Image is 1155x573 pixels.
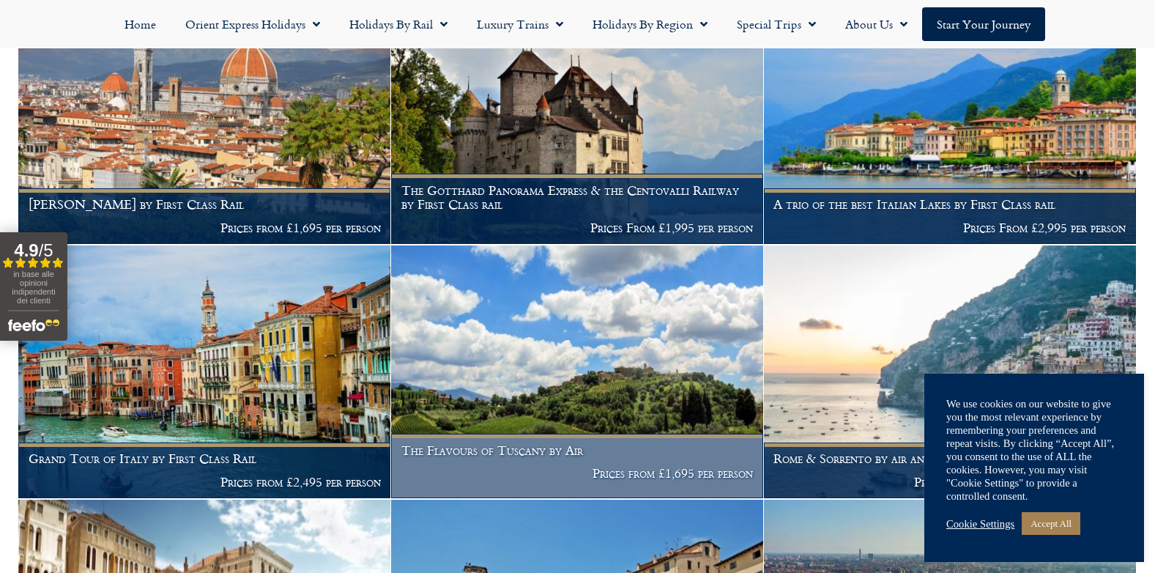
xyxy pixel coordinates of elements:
a: Start your Journey [922,7,1045,41]
a: Orient Express Holidays [171,7,335,41]
h1: [PERSON_NAME] by First Class Rail [29,197,381,212]
p: Prices from £1,695 per person [401,466,754,481]
a: The Flavours of Tuscany by Air Prices from £1,695 per person [391,245,764,499]
a: Home [110,7,171,41]
a: Holidays by Rail [335,7,462,41]
a: About Us [831,7,922,41]
a: Rome & Sorrento by air and First Class Rail Prices starting from £1,695 per person [764,245,1137,499]
nav: Menu [7,7,1148,41]
p: Prices from £2,495 per person [29,475,381,489]
h1: A trio of the best Italian Lakes by First Class rail [773,197,1126,212]
div: We use cookies on our website to give you the most relevant experience by remembering your prefer... [946,397,1122,503]
h1: Rome & Sorrento by air and First Class Rail [773,451,1126,466]
h1: The Flavours of Tuscany by Air [401,443,754,458]
a: Holidays by Region [578,7,722,41]
h1: Grand Tour of Italy by First Class Rail [29,451,381,466]
a: Cookie Settings [946,517,1014,531]
a: Accept All [1022,512,1080,535]
a: Special Trips [722,7,831,41]
p: Prices From £2,995 per person [773,221,1126,235]
a: Grand Tour of Italy by First Class Rail Prices from £2,495 per person [18,245,391,499]
p: Prices From £1,995 per person [401,221,754,235]
p: Prices from £1,695 per person [29,221,381,235]
a: Luxury Trains [462,7,578,41]
h1: The Gotthard Panorama Express & the Centovalli Railway by First Class rail [401,183,754,212]
p: Prices starting from £1,695 per person [773,475,1126,489]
